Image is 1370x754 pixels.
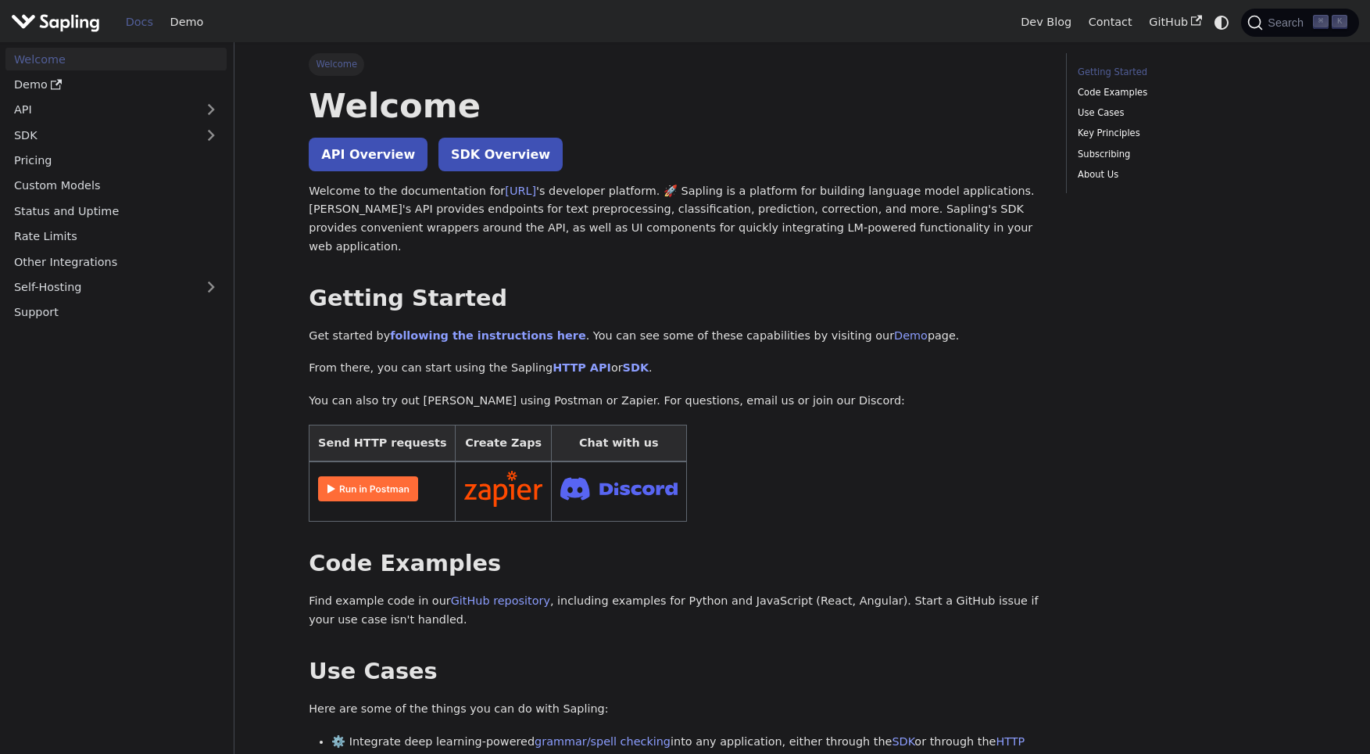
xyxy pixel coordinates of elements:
[535,735,671,748] a: grammar/spell checking
[195,124,227,146] button: Expand sidebar category 'SDK'
[309,138,427,171] a: API Overview
[1078,85,1290,100] a: Code Examples
[309,392,1043,411] p: You can also try out [PERSON_NAME] using Postman or Zapier. For questions, email us or join our D...
[1078,65,1290,80] a: Getting Started
[390,329,585,342] a: following the instructions here
[894,329,928,342] a: Demo
[1211,11,1233,34] button: Switch between dark and light mode (currently system mode)
[5,225,227,248] a: Rate Limits
[309,592,1043,630] p: Find example code in our , including examples for Python and JavaScript (React, Angular). Start a...
[309,425,456,461] th: Send HTTP requests
[553,361,611,374] a: HTTP API
[451,594,550,607] a: GitHub repository
[551,425,686,461] th: Chat with us
[5,250,227,273] a: Other Integrations
[309,285,1043,313] h2: Getting Started
[195,99,227,121] button: Expand sidebar category 'API'
[1078,106,1290,120] a: Use Cases
[1080,10,1141,34] a: Contact
[309,550,1043,578] h2: Code Examples
[5,174,227,197] a: Custom Models
[1012,10,1079,34] a: Dev Blog
[11,11,100,34] img: Sapling.ai
[117,10,162,34] a: Docs
[309,359,1043,378] p: From there, you can start using the Sapling or .
[892,735,914,748] a: SDK
[5,74,227,96] a: Demo
[438,138,563,171] a: SDK Overview
[309,182,1043,257] p: Welcome to the documentation for 's developer platform. 🚀 Sapling is a platform for building lang...
[5,276,227,299] a: Self-Hosting
[309,327,1043,346] p: Get started by . You can see some of these capabilities by visiting our page.
[505,185,536,197] a: [URL]
[1140,10,1210,34] a: GitHub
[318,476,418,501] img: Run in Postman
[309,53,1043,75] nav: Breadcrumbs
[560,472,678,504] img: Join Discord
[162,10,212,34] a: Demo
[5,301,227,324] a: Support
[5,124,195,146] a: SDK
[5,199,227,222] a: Status and Uptime
[5,99,195,121] a: API
[456,425,552,461] th: Create Zaps
[1078,147,1290,162] a: Subscribing
[1078,167,1290,182] a: About Us
[1332,15,1347,29] kbd: K
[1263,16,1313,29] span: Search
[309,53,364,75] span: Welcome
[309,84,1043,127] h1: Welcome
[5,48,227,70] a: Welcome
[1078,126,1290,141] a: Key Principles
[1313,15,1329,29] kbd: ⌘
[309,700,1043,719] p: Here are some of the things you can do with Sapling:
[11,11,106,34] a: Sapling.ai
[309,658,1043,686] h2: Use Cases
[1241,9,1358,37] button: Search (Command+K)
[623,361,649,374] a: SDK
[5,149,227,172] a: Pricing
[464,471,542,507] img: Connect in Zapier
